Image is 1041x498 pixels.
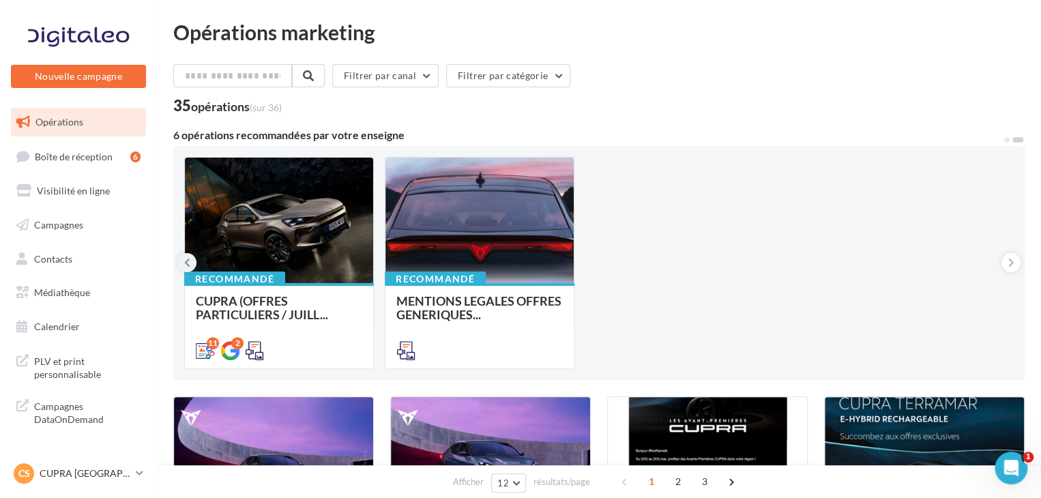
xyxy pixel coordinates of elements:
[332,64,439,87] button: Filtrer par canal
[37,185,110,196] span: Visibilité en ligne
[667,471,689,493] span: 2
[8,312,149,341] a: Calendrier
[130,151,141,162] div: 6
[446,64,570,87] button: Filtrer par catégorie
[11,460,146,486] a: CS CUPRA [GEOGRAPHIC_DATA]
[34,287,90,298] span: Médiathèque
[34,252,72,264] span: Contacts
[191,100,282,113] div: opérations
[173,98,282,113] div: 35
[533,475,590,488] span: résultats/page
[641,471,662,493] span: 1
[8,245,149,274] a: Contacts
[8,177,149,205] a: Visibilité en ligne
[207,337,219,349] div: 11
[491,473,526,493] button: 12
[8,278,149,307] a: Médiathèque
[40,467,130,480] p: CUPRA [GEOGRAPHIC_DATA]
[231,337,244,349] div: 2
[35,116,83,128] span: Opérations
[34,321,80,332] span: Calendrier
[11,65,146,88] button: Nouvelle campagne
[35,150,113,162] span: Boîte de réception
[8,211,149,239] a: Campagnes
[173,130,1003,141] div: 6 opérations recommandées par votre enseigne
[34,397,141,426] span: Campagnes DataOnDemand
[8,392,149,432] a: Campagnes DataOnDemand
[995,452,1027,484] iframe: Intercom live chat
[173,22,1025,42] div: Opérations marketing
[8,142,149,171] a: Boîte de réception6
[18,467,30,480] span: CS
[694,471,716,493] span: 3
[8,108,149,136] a: Opérations
[497,478,509,488] span: 12
[453,475,484,488] span: Afficher
[8,347,149,387] a: PLV et print personnalisable
[34,219,83,231] span: Campagnes
[196,293,328,322] span: CUPRA (OFFRES PARTICULIERS / JUILL...
[396,293,561,322] span: MENTIONS LEGALES OFFRES GENERIQUES...
[34,352,141,381] span: PLV et print personnalisable
[184,272,285,287] div: Recommandé
[250,102,282,113] span: (sur 36)
[385,272,486,287] div: Recommandé
[1023,452,1033,463] span: 1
